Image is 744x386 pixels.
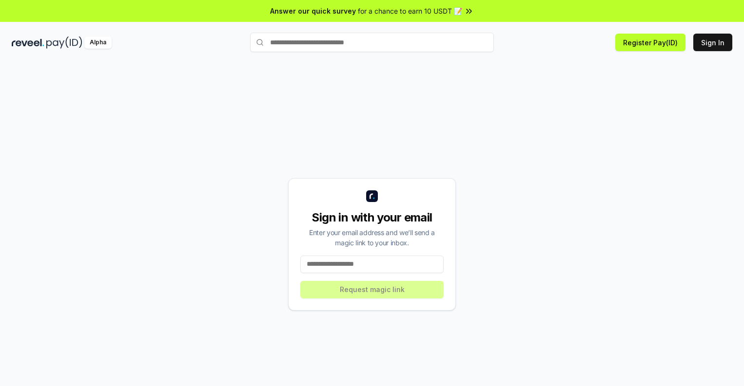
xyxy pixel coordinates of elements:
span: for a chance to earn 10 USDT 📝 [358,6,462,16]
img: pay_id [46,37,82,49]
img: logo_small [366,190,378,202]
div: Sign in with your email [300,210,444,225]
span: Answer our quick survey [270,6,356,16]
div: Alpha [84,37,112,49]
div: Enter your email address and we’ll send a magic link to your inbox. [300,227,444,248]
img: reveel_dark [12,37,44,49]
button: Sign In [693,34,732,51]
button: Register Pay(ID) [615,34,685,51]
